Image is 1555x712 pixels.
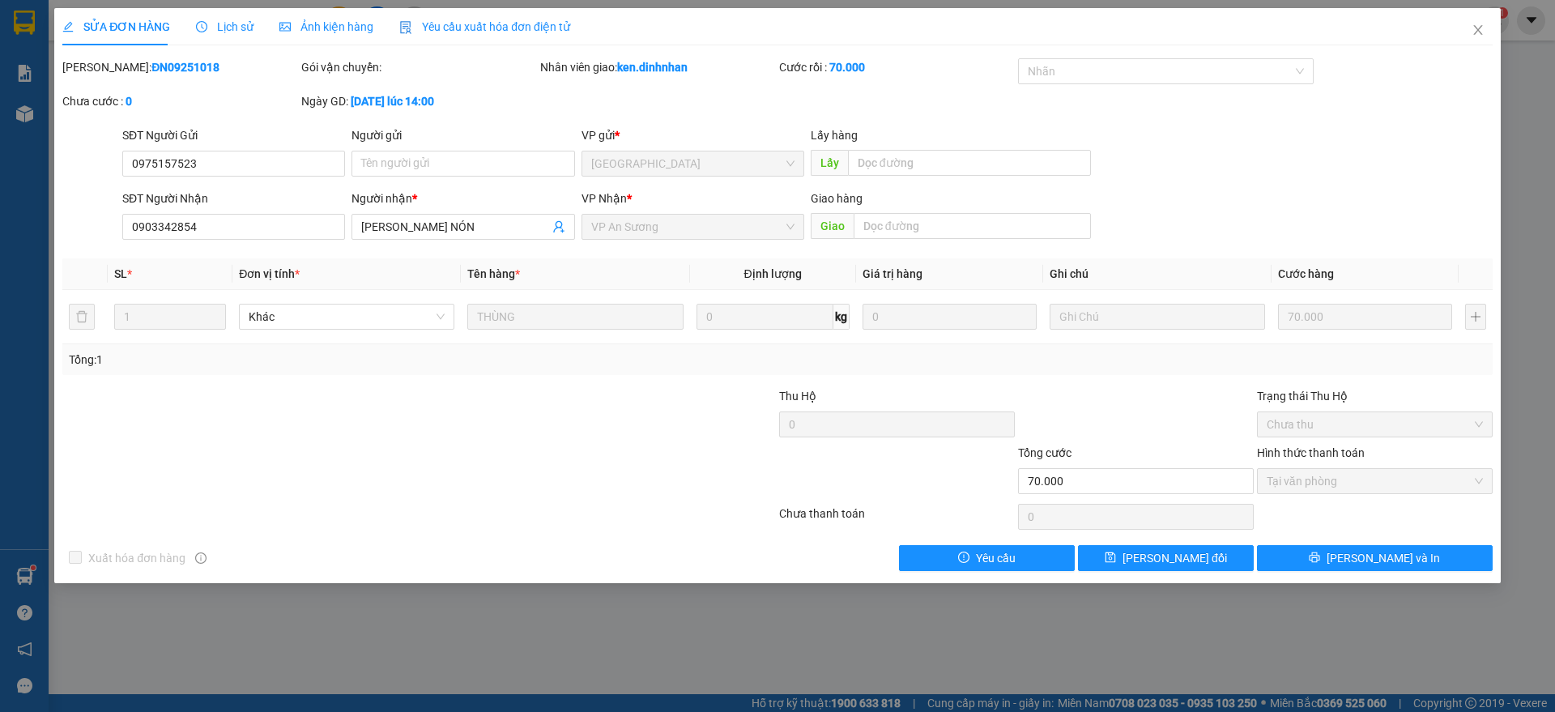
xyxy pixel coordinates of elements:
[399,21,412,34] img: icon
[863,267,922,280] span: Giá trị hàng
[62,21,74,32] span: edit
[779,58,1015,76] div: Cước rồi :
[540,58,776,76] div: Nhân viên giao:
[62,20,170,33] span: SỬA ĐƠN HÀNG
[811,150,848,176] span: Lấy
[69,351,600,369] div: Tổng: 1
[1105,552,1116,565] span: save
[591,151,795,176] span: Đà Nẵng
[1465,304,1486,330] button: plus
[1309,552,1320,565] span: printer
[552,220,565,233] span: user-add
[114,267,127,280] span: SL
[467,267,520,280] span: Tên hàng
[62,92,298,110] div: Chưa cước :
[848,150,1091,176] input: Dọc đường
[151,61,219,74] b: ĐN09251018
[1078,545,1254,571] button: save[PERSON_NAME] đổi
[467,304,683,330] input: VD: Bàn, Ghế
[829,61,865,74] b: 70.000
[122,190,345,207] div: SĐT Người Nhận
[1278,304,1452,330] input: 0
[777,505,1016,533] div: Chưa thanh toán
[399,20,570,33] span: Yêu cầu xuất hóa đơn điện tử
[1257,545,1493,571] button: printer[PERSON_NAME] và In
[582,126,804,144] div: VP gửi
[249,305,445,329] span: Khác
[958,552,969,565] span: exclamation-circle
[1257,387,1493,405] div: Trạng thái Thu Hộ
[1257,446,1365,459] label: Hình thức thanh toán
[82,549,192,567] span: Xuất hóa đơn hàng
[1327,549,1440,567] span: [PERSON_NAME] và In
[779,390,816,403] span: Thu Hộ
[196,21,207,32] span: clock-circle
[239,267,300,280] span: Đơn vị tính
[1455,8,1501,53] button: Close
[811,213,854,239] span: Giao
[279,21,291,32] span: picture
[1278,267,1334,280] span: Cước hàng
[617,61,688,74] b: ken.dinhnhan
[301,58,537,76] div: Gói vận chuyển:
[976,549,1016,567] span: Yêu cầu
[833,304,850,330] span: kg
[811,192,863,205] span: Giao hàng
[301,92,537,110] div: Ngày GD:
[863,304,1037,330] input: 0
[744,267,802,280] span: Định lượng
[582,192,627,205] span: VP Nhận
[351,95,434,108] b: [DATE] lúc 14:00
[854,213,1091,239] input: Dọc đường
[126,95,132,108] b: 0
[811,129,858,142] span: Lấy hàng
[1267,469,1483,493] span: Tại văn phòng
[279,20,373,33] span: Ảnh kiện hàng
[196,20,253,33] span: Lịch sử
[1472,23,1485,36] span: close
[1018,446,1071,459] span: Tổng cước
[1050,304,1265,330] input: Ghi Chú
[899,545,1075,571] button: exclamation-circleYêu cầu
[62,58,298,76] div: [PERSON_NAME]:
[195,552,207,564] span: info-circle
[351,190,574,207] div: Người nhận
[591,215,795,239] span: VP An Sương
[69,304,95,330] button: delete
[122,126,345,144] div: SĐT Người Gửi
[1043,258,1272,290] th: Ghi chú
[1123,549,1227,567] span: [PERSON_NAME] đổi
[351,126,574,144] div: Người gửi
[1267,412,1483,437] span: Chưa thu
